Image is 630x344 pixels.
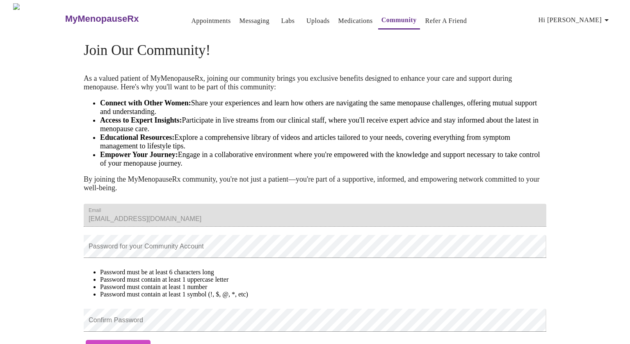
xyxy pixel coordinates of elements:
a: Medications [338,15,373,27]
li: Engage in a collaborative environment where you're empowered with the knowledge and support neces... [100,150,546,168]
a: MyMenopauseRx [64,5,171,33]
p: As a valued patient of MyMenopauseRx, joining our community brings you exclusive benefits designe... [84,74,546,91]
button: Appointments [188,13,234,29]
span: Hi [PERSON_NAME] [539,14,612,26]
a: Community [381,14,417,26]
li: Explore a comprehensive library of videos and articles tailored to your needs, covering everythin... [100,133,546,150]
button: Uploads [303,13,333,29]
h4: Join Our Community! [84,42,546,59]
button: Refer a Friend [422,13,470,29]
img: MyMenopauseRx Logo [13,3,64,34]
strong: Educational Resources: [100,133,174,141]
li: Share your experiences and learn how others are navigating the same menopause challenges, offerin... [100,99,546,116]
a: Uploads [306,15,330,27]
button: Labs [275,13,301,29]
button: Medications [335,13,376,29]
strong: Empower Your Journey: [100,150,178,159]
strong: Access to Expert Insights: [100,116,182,124]
a: Messaging [240,15,269,27]
a: Refer a Friend [425,15,467,27]
button: Messaging [236,13,273,29]
li: Password must contain at least 1 symbol (!, $, @, *, etc) [100,291,546,298]
li: Password must contain at least 1 uppercase letter [100,276,546,283]
h3: MyMenopauseRx [65,14,139,24]
strong: Connect with Other Women: [100,99,191,107]
li: Participate in live streams from our clinical staff, where you'll receive expert advice and stay ... [100,116,546,133]
li: Password must contain at least 1 number [100,283,546,291]
li: Password must be at least 6 characters long [100,269,546,276]
p: By joining the MyMenopauseRx community, you're not just a patient—you're part of a supportive, in... [84,175,546,192]
a: Appointments [191,15,231,27]
button: Community [378,12,420,30]
button: Hi [PERSON_NAME] [535,12,615,28]
a: Labs [281,15,295,27]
